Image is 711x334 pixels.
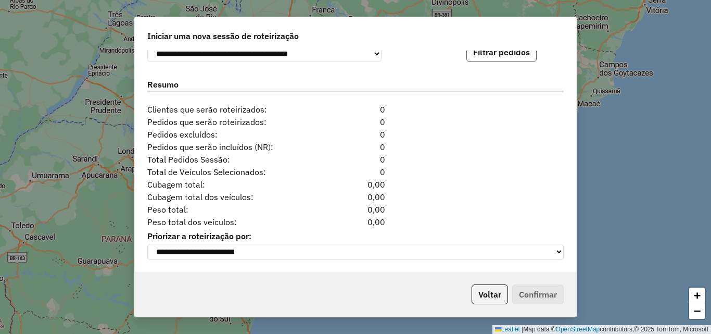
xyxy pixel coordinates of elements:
span: Cubagem total dos veículos: [141,191,320,203]
div: Map data © contributors,© 2025 TomTom, Microsoft [492,325,711,334]
a: OpenStreetMap [556,326,600,333]
a: Zoom in [689,288,705,303]
div: 0 [320,141,391,153]
div: 0,00 [320,191,391,203]
span: | [522,326,523,333]
span: Peso total: [141,203,320,216]
div: 0 [320,103,391,116]
button: Voltar [472,284,508,304]
span: Pedidos excluídos: [141,128,320,141]
label: Priorizar a roteirização por: [147,230,564,242]
div: 0,00 [320,178,391,191]
div: 0 [320,128,391,141]
span: Pedidos que serão incluídos (NR): [141,141,320,153]
span: Peso total dos veículos: [141,216,320,228]
a: Leaflet [495,326,520,333]
span: Pedidos que serão roteirizados: [141,116,320,128]
span: Clientes que serão roteirizados: [141,103,320,116]
span: − [694,304,701,317]
div: 0 [320,116,391,128]
div: 0 [320,166,391,178]
span: Cubagem total: [141,178,320,191]
span: Iniciar uma nova sessão de roteirização [147,30,299,42]
span: Total Pedidos Sessão: [141,153,320,166]
div: 0 [320,153,391,166]
span: Total de Veículos Selecionados: [141,166,320,178]
span: + [694,289,701,302]
label: Resumo [147,78,564,92]
div: 0,00 [320,216,391,228]
div: 0,00 [320,203,391,216]
a: Zoom out [689,303,705,319]
button: Filtrar pedidos [466,42,537,62]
